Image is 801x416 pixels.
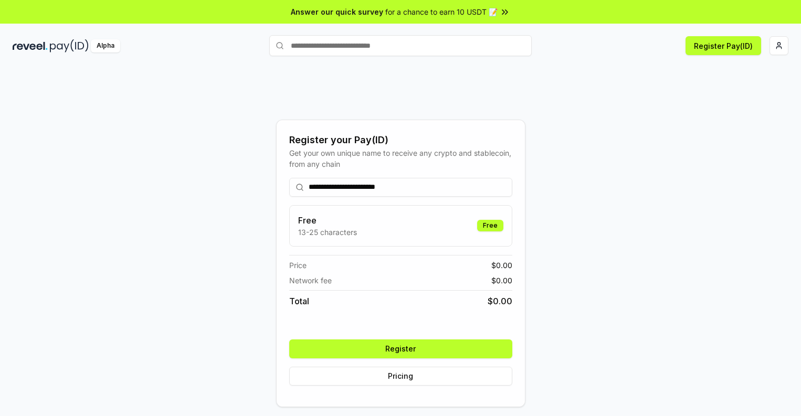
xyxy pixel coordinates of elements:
[289,367,512,386] button: Pricing
[491,275,512,286] span: $ 0.00
[298,214,357,227] h3: Free
[289,133,512,147] div: Register your Pay(ID)
[385,6,498,17] span: for a chance to earn 10 USDT 📝
[13,39,48,52] img: reveel_dark
[491,260,512,271] span: $ 0.00
[289,339,512,358] button: Register
[289,147,512,169] div: Get your own unique name to receive any crypto and stablecoin, from any chain
[298,227,357,238] p: 13-25 characters
[477,220,503,231] div: Free
[289,295,309,307] span: Total
[488,295,512,307] span: $ 0.00
[291,6,383,17] span: Answer our quick survey
[91,39,120,52] div: Alpha
[686,36,761,55] button: Register Pay(ID)
[50,39,89,52] img: pay_id
[289,275,332,286] span: Network fee
[289,260,307,271] span: Price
